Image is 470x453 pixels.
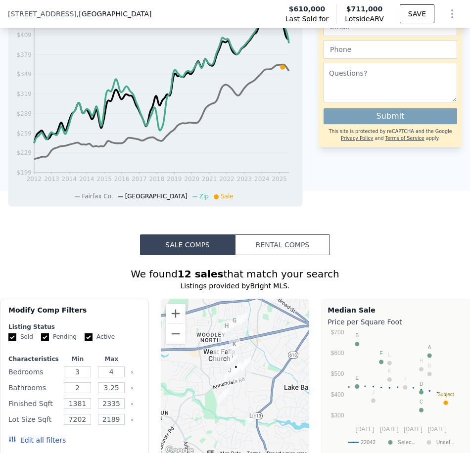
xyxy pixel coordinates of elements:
[356,375,359,381] text: E
[398,439,415,446] text: Selec…
[404,426,423,433] text: [DATE]
[289,4,326,14] span: $610,000
[272,176,287,182] tspan: 2025
[345,14,383,24] span: Lotside ARV
[167,176,182,182] tspan: 2019
[41,333,49,341] input: Pending
[245,411,256,428] div: 6713 Fern Ln
[178,268,224,280] strong: 12 sales
[184,176,199,182] tspan: 2020
[41,333,77,341] label: Pending
[224,365,235,382] div: 3252 Annandale Rd
[328,315,464,329] div: Price per Square Foot
[16,32,32,39] tspan: $409
[240,357,251,373] div: 6727 Kerns Rd
[346,5,383,13] span: $711,000
[380,351,383,356] text: F
[388,352,391,358] text: L
[125,193,188,200] span: [GEOGRAPHIC_DATA]
[132,176,147,182] tspan: 2017
[388,368,391,374] text: K
[114,176,130,182] tspan: 2016
[82,193,113,200] span: Fairfax Co.
[16,91,32,97] tspan: $319
[8,9,77,19] span: [STREET_ADDRESS]
[227,351,238,367] div: 6911 Kenfig Dr
[420,399,423,405] text: C
[231,362,241,379] div: 6821 Beechview Dr
[235,234,330,255] button: Rental Comps
[328,305,464,315] div: Median Sale
[221,193,234,200] span: Sale
[331,350,344,357] text: $600
[428,345,431,350] text: A
[27,176,42,182] tspan: 2012
[85,333,93,341] input: Active
[8,381,58,395] div: Bathrooms
[234,361,245,377] div: 6812 Beechview Dr
[63,355,93,363] div: Min
[166,304,186,323] button: Zoom in
[285,14,329,24] span: Last Sold for
[140,234,235,255] button: Sale Comps
[8,333,33,341] label: Sold
[219,176,235,182] tspan: 2022
[324,108,457,124] button: Submit
[328,329,461,453] svg: A chart.
[62,176,77,182] tspan: 2014
[130,370,134,374] button: Clear
[213,346,224,362] div: 3134 Manor Rd
[229,316,240,332] div: 6825 Kincaid Ave
[149,176,165,182] tspan: 2018
[438,392,455,397] text: Subject
[218,388,229,405] div: 3413 Slade Ct
[16,149,32,156] tspan: $229
[331,370,344,377] text: $500
[420,381,423,387] text: D
[229,339,240,356] div: 6825 Barrett Rd
[331,391,344,398] text: $400
[8,333,16,341] input: Sold
[16,130,32,137] tspan: $259
[372,390,375,395] text: J
[442,4,462,24] button: Show Options
[341,136,373,141] a: Privacy Policy
[331,328,344,335] text: $700
[8,323,141,331] div: Listing Status
[8,305,141,323] div: Modify Comp Filters
[79,176,94,182] tspan: 2014
[8,355,59,363] div: Characteristics
[130,402,134,406] button: Clear
[8,365,58,379] div: Bedrooms
[436,439,454,446] text: Unsel…
[16,169,32,176] tspan: $199
[8,397,58,410] div: Finished Sqft
[202,176,217,182] tspan: 2021
[16,51,32,58] tspan: $379
[237,176,252,182] tspan: 2023
[331,412,344,419] text: $300
[324,128,457,142] div: This site is protected by reCAPTCHA and the Google and apply.
[96,355,126,363] div: Max
[130,418,134,422] button: Clear
[356,333,359,338] text: B
[16,71,32,78] tspan: $349
[16,110,32,117] tspan: $289
[428,363,432,368] text: G
[8,412,58,426] div: Lot Size Sqft
[199,193,209,200] span: Zip
[77,9,152,19] span: , [GEOGRAPHIC_DATA]
[236,313,247,329] div: 2914 Summerfield Rd
[356,426,375,433] text: [DATE]
[130,386,134,390] button: Clear
[96,176,112,182] tspan: 2015
[166,324,186,344] button: Zoom out
[44,176,59,182] tspan: 2013
[254,176,270,182] tspan: 2024
[385,136,424,141] a: Terms of Service
[361,439,376,446] text: 22042
[380,426,399,433] text: [DATE]
[221,321,232,338] div: 3005 Westcott St
[400,4,434,23] button: SAVE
